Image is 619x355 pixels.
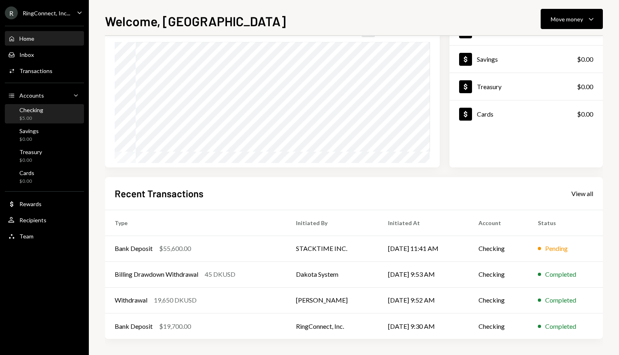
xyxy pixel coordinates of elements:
div: Rewards [19,200,42,207]
div: Transactions [19,67,52,74]
td: Checking [469,261,528,287]
div: Inbox [19,51,34,58]
div: Completed [545,322,576,331]
h1: Welcome, [GEOGRAPHIC_DATA] [105,13,286,29]
a: Rewards [5,196,84,211]
th: Initiated By [286,210,378,236]
div: Cards [477,110,493,118]
div: Completed [545,295,576,305]
div: Withdrawal [115,295,147,305]
div: Savings [477,55,498,63]
a: Cards$0.00 [5,167,84,186]
div: 45 DKUSD [205,269,235,279]
a: Transactions [5,63,84,78]
div: Bank Deposit [115,322,153,331]
div: Recipients [19,217,46,223]
a: Team [5,229,84,243]
td: Checking [469,313,528,339]
th: Type [105,210,286,236]
div: $0.00 [19,178,34,185]
td: [DATE] 9:53 AM [378,261,469,287]
div: Accounts [19,92,44,99]
div: Completed [545,269,576,279]
td: [DATE] 9:30 AM [378,313,469,339]
div: Treasury [477,83,501,90]
div: Checking [19,106,43,113]
div: Cards [19,169,34,176]
div: View all [571,190,593,198]
div: Team [19,233,34,240]
a: Accounts [5,88,84,102]
a: Recipients [5,213,84,227]
div: Pending [545,244,568,253]
div: Move money [551,15,583,23]
div: Billing Drawdown Withdrawal [115,269,198,279]
a: Cards$0.00 [449,100,603,127]
div: $0.00 [19,157,42,164]
td: Checking [469,287,528,313]
div: Home [19,35,34,42]
th: Status [528,210,603,236]
th: Account [469,210,528,236]
div: $5.00 [19,115,43,122]
div: $0.00 [19,136,39,143]
h2: Recent Transactions [115,187,204,200]
div: $19,700.00 [159,322,191,331]
div: 19,650 DKUSD [154,295,197,305]
td: [PERSON_NAME] [286,287,378,313]
td: RingConnect, Inc. [286,313,378,339]
div: $0.00 [577,54,593,64]
a: Savings$0.00 [5,125,84,144]
div: R [5,6,18,19]
a: Treasury$0.00 [449,73,603,100]
a: Inbox [5,47,84,62]
a: Checking$5.00 [5,104,84,123]
div: $0.00 [577,109,593,119]
a: Savings$0.00 [449,46,603,73]
div: RingConnect, Inc... [23,10,70,17]
a: View all [571,189,593,198]
div: $55,600.00 [159,244,191,253]
td: STACKTIME INC. [286,236,378,261]
td: [DATE] 9:52 AM [378,287,469,313]
button: Move money [541,9,603,29]
div: Treasury [19,148,42,155]
div: $0.00 [577,82,593,92]
div: Bank Deposit [115,244,153,253]
a: Home [5,31,84,46]
th: Initiated At [378,210,469,236]
td: Dakota System [286,261,378,287]
a: Treasury$0.00 [5,146,84,165]
td: Checking [469,236,528,261]
div: Savings [19,127,39,134]
td: [DATE] 11:41 AM [378,236,469,261]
